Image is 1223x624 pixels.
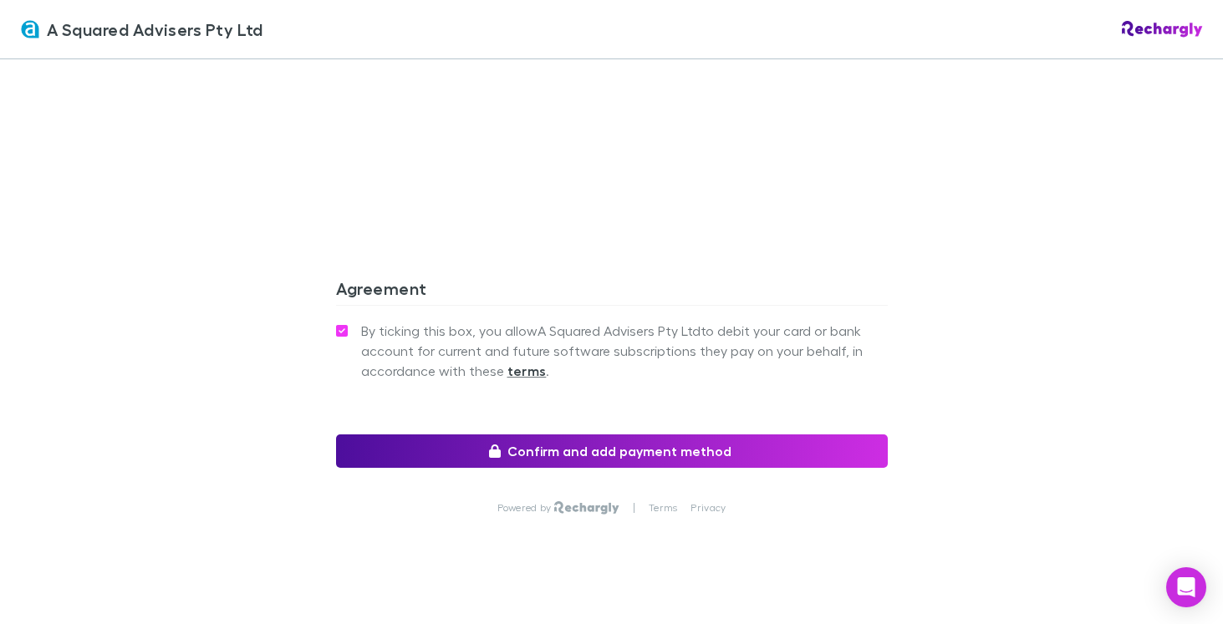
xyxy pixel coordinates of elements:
span: By ticking this box, you allow A Squared Advisers Pty Ltd to debit your card or bank account for ... [361,321,888,381]
a: Terms [649,501,677,515]
div: Open Intercom Messenger [1166,567,1206,607]
button: Confirm and add payment method [336,434,888,468]
strong: terms [507,363,547,379]
p: Powered by [497,501,555,515]
h3: Agreement [336,278,888,305]
span: A Squared Advisers Pty Ltd [47,17,263,42]
img: A Squared Advisers Pty Ltd's Logo [20,19,40,39]
img: Rechargly Logo [554,501,619,515]
p: | [633,501,635,515]
a: Privacy [690,501,726,515]
img: Rechargly Logo [1122,21,1203,38]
